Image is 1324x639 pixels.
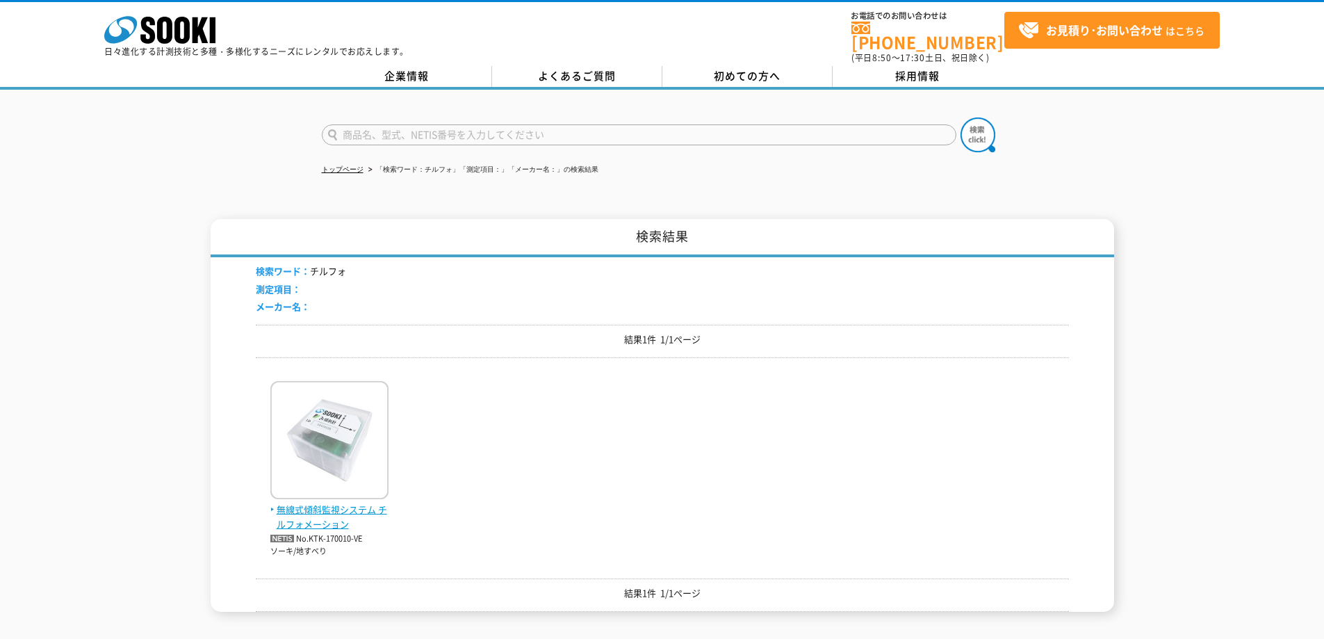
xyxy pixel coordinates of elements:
[662,66,833,87] a: 初めての方へ
[322,165,363,173] a: トップページ
[211,219,1114,257] h1: 検索結果
[714,68,780,83] span: 初めての方へ
[270,488,389,531] a: 無線式傾斜監視システム チルフォメーション
[256,282,301,296] span: 測定項目：
[1018,20,1204,41] span: はこちら
[256,586,1069,601] p: 結果1件 1/1ページ
[270,532,389,547] p: No.KTK-170010-VE
[1046,22,1163,38] strong: お見積り･お問い合わせ
[322,66,492,87] a: 企業情報
[872,51,892,64] span: 8:50
[900,51,925,64] span: 17:30
[366,163,598,177] li: 「検索ワード：チルフォ」「測定項目：」「メーカー名：」の検索結果
[851,22,1004,50] a: [PHONE_NUMBER]
[961,118,995,152] img: btn_search.png
[270,381,389,503] img: チルフォメーション
[322,124,956,145] input: 商品名、型式、NETIS番号を入力してください
[833,66,1003,87] a: 採用情報
[492,66,662,87] a: よくあるご質問
[256,332,1069,347] p: 結果1件 1/1ページ
[104,47,409,56] p: 日々進化する計測技術と多種・多様化するニーズにレンタルでお応えします。
[256,264,346,279] li: チルフォ
[256,264,310,277] span: 検索ワード：
[270,546,389,558] p: ソーキ/地すべり
[851,12,1004,20] span: お電話でのお問い合わせは
[256,300,310,313] span: メーカー名：
[1004,12,1220,49] a: お見積り･お問い合わせはこちら
[270,503,389,532] span: 無線式傾斜監視システム チルフォメーション
[851,51,989,64] span: (平日 ～ 土日、祝日除く)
